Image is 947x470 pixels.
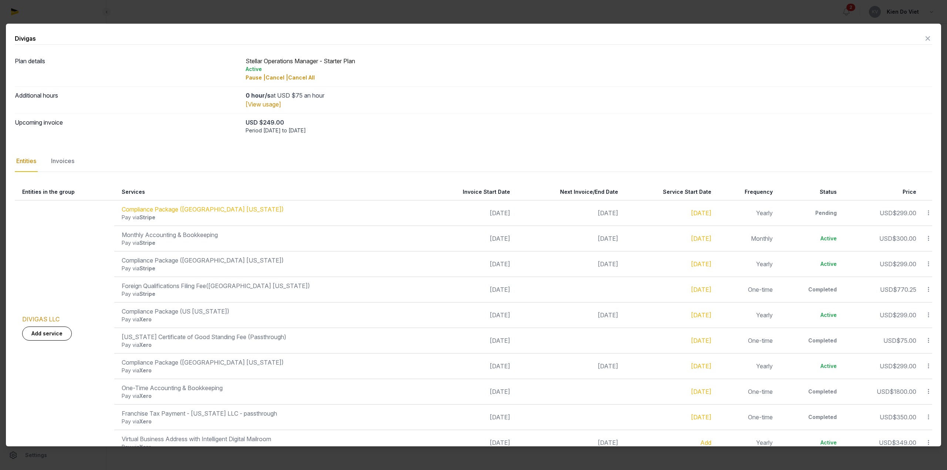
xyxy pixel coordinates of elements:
[598,235,618,242] span: [DATE]
[246,57,932,82] div: Stellar Operations Manager - Starter Plan
[122,230,419,239] div: Monthly Accounting & Bookkeeping
[423,200,515,226] td: [DATE]
[139,240,155,246] span: Stripe
[893,260,916,268] span: $299.00
[785,337,837,344] div: Completed
[785,362,837,370] div: Active
[691,388,711,395] a: [DATE]
[122,367,419,374] div: Pay via
[785,209,837,217] div: Pending
[785,286,837,293] div: Completed
[288,74,315,81] span: Cancel All
[623,184,716,200] th: Service Start Date
[15,184,114,200] th: Entities in the group
[880,209,893,217] span: USD
[139,393,152,399] span: Xero
[716,302,778,328] td: Yearly
[691,337,711,344] a: [DATE]
[691,209,711,217] a: [DATE]
[691,362,711,370] a: [DATE]
[15,34,36,43] div: Divigas
[122,409,419,418] div: Franchise Tax Payment - [US_STATE] LLC - passthrough
[15,118,240,134] dt: Upcoming invoice
[15,57,240,82] dt: Plan details
[423,379,515,404] td: [DATE]
[122,206,284,213] a: Compliance Package ([GEOGRAPHIC_DATA] [US_STATE])
[893,362,916,370] span: $299.00
[423,251,515,277] td: [DATE]
[879,235,892,242] span: USD
[122,332,419,341] div: [US_STATE] Certificate of Good Standing Fee (Passthrough)
[880,413,893,421] span: USD
[139,214,155,220] span: Stripe
[892,235,916,242] span: $300.00
[122,316,419,323] div: Pay via
[15,151,38,172] div: Entities
[423,226,515,251] td: [DATE]
[122,256,419,265] div: Compliance Package ([GEOGRAPHIC_DATA] [US_STATE])
[139,316,152,322] span: Xero
[423,404,515,430] td: [DATE]
[893,286,916,293] span: $770.25
[785,439,837,446] div: Active
[139,367,152,373] span: Xero
[246,92,270,99] strong: 0 hour/s
[893,413,916,421] span: $350.00
[691,286,711,293] a: [DATE]
[423,353,515,379] td: [DATE]
[880,311,893,319] span: USD
[122,418,419,425] div: Pay via
[122,443,419,451] div: Pay via
[892,439,916,446] span: $349.00
[139,265,155,271] span: Stripe
[841,184,921,200] th: Price
[246,65,932,73] div: Active
[777,184,841,200] th: Status
[22,327,72,341] a: Add service
[716,184,778,200] th: Frequency
[598,260,618,268] span: [DATE]
[785,388,837,395] div: Completed
[15,151,932,172] nav: Tabs
[716,226,778,251] td: Monthly
[880,362,893,370] span: USD
[266,74,288,81] span: Cancel |
[22,315,60,323] a: DIVIGAS LLC
[246,91,932,100] div: at USD $75 an hour
[691,311,711,319] a: [DATE]
[877,388,890,395] span: USD
[716,200,778,226] td: Yearly
[691,260,711,268] a: [DATE]
[122,383,419,392] div: One-Time Accounting & Bookkeeping
[515,184,623,200] th: Next Invoice/End Date
[691,235,711,242] a: [DATE]
[122,265,419,272] div: Pay via
[122,341,419,349] div: Pay via
[598,439,618,446] span: [DATE]
[880,286,893,293] span: USD
[716,404,778,430] td: One-time
[883,337,896,344] span: USD
[246,74,266,81] span: Pause |
[139,291,155,297] span: Stripe
[122,307,419,316] div: Compliance Package (US [US_STATE])
[114,184,423,200] th: Services
[246,101,281,108] a: [View usage]
[246,118,932,127] div: USD $249.00
[423,277,515,302] td: [DATE]
[716,251,778,277] td: Yearly
[785,413,837,421] div: Completed
[139,444,152,450] span: Xero
[122,392,419,400] div: Pay via
[139,342,152,348] span: Xero
[785,235,837,242] div: Active
[716,430,778,455] td: Yearly
[716,379,778,404] td: One-time
[896,337,916,344] span: $75.00
[122,214,419,221] div: Pay via
[879,439,892,446] span: USD
[691,413,711,421] a: [DATE]
[139,418,152,425] span: Xero
[206,282,310,290] span: ([GEOGRAPHIC_DATA] [US_STATE])
[423,430,515,455] td: [DATE]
